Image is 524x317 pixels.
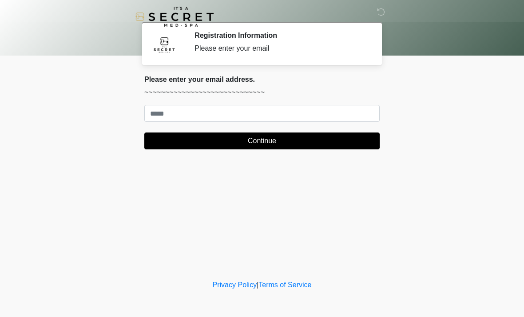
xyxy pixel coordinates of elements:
h2: Registration Information [195,31,366,40]
div: Please enter your email [195,43,366,54]
a: | [257,281,258,289]
img: It's A Secret Med Spa Logo [135,7,214,27]
h2: Please enter your email address. [144,75,380,84]
button: Continue [144,132,380,149]
a: Privacy Policy [213,281,257,289]
img: Agent Avatar [151,31,178,58]
a: Terms of Service [258,281,311,289]
p: ~~~~~~~~~~~~~~~~~~~~~~~~~~~~~ [144,87,380,98]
